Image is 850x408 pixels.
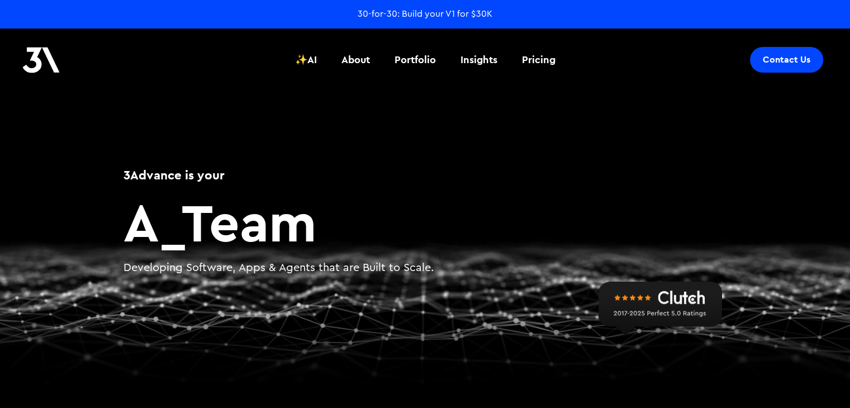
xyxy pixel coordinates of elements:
[522,53,555,67] div: Pricing
[395,53,436,67] div: Portfolio
[763,54,810,65] div: Contact Us
[124,195,727,249] h2: Team
[341,53,370,67] div: About
[295,53,317,67] div: ✨AI
[335,39,377,80] a: About
[124,260,727,276] p: Developing Software, Apps & Agents that are Built to Scale.
[515,39,562,80] a: Pricing
[750,47,823,73] a: Contact Us
[124,188,160,255] span: A
[358,8,492,20] a: 30-for-30: Build your V1 for $30K
[460,53,497,67] div: Insights
[124,166,727,184] h1: 3Advance is your
[288,39,324,80] a: ✨AI
[454,39,504,80] a: Insights
[388,39,443,80] a: Portfolio
[160,188,182,255] span: _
